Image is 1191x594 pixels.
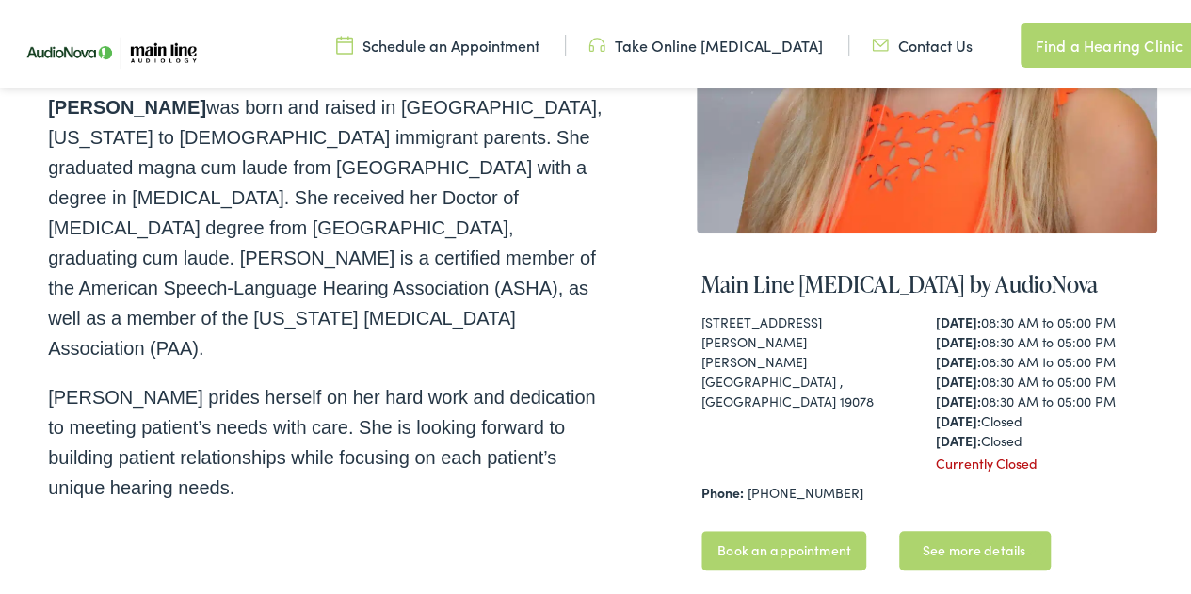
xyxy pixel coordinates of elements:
a: Take Online [MEDICAL_DATA] [588,31,823,52]
strong: [DATE]: [936,329,981,347]
div: 08:30 AM to 05:00 PM 08:30 AM to 05:00 PM 08:30 AM to 05:00 PM 08:30 AM to 05:00 PM 08:30 AM to 0... [936,309,1152,447]
a: See more details [899,527,1051,567]
a: Schedule an Appointment [336,31,539,52]
strong: [DATE]: [936,309,981,328]
div: Currently Closed [936,450,1152,470]
strong: Phone: [701,479,744,498]
div: [PERSON_NAME][GEOGRAPHIC_DATA] , [GEOGRAPHIC_DATA] 19078 [701,348,918,408]
strong: [DATE]: [936,348,981,367]
h4: Main Line [MEDICAL_DATA] by AudioNova [701,267,1152,295]
strong: [DATE]: [936,388,981,407]
p: [PERSON_NAME] prides herself on her hard work and dedication to meeting patient’s needs with care... [48,378,603,499]
strong: [DATE]: [936,368,981,387]
strong: [PERSON_NAME] [48,93,206,114]
a: Book an appointment [701,527,866,567]
p: was born and raised in [GEOGRAPHIC_DATA], [US_STATE] to [DEMOGRAPHIC_DATA] immigrant parents. She... [48,88,603,360]
img: utility icon [588,31,605,52]
strong: [DATE]: [936,427,981,446]
a: [PHONE_NUMBER] [748,479,863,498]
strong: [DATE]: [936,408,981,426]
img: utility icon [872,31,889,52]
a: Contact Us [872,31,973,52]
div: [STREET_ADDRESS][PERSON_NAME] [701,309,918,348]
img: utility icon [336,31,353,52]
